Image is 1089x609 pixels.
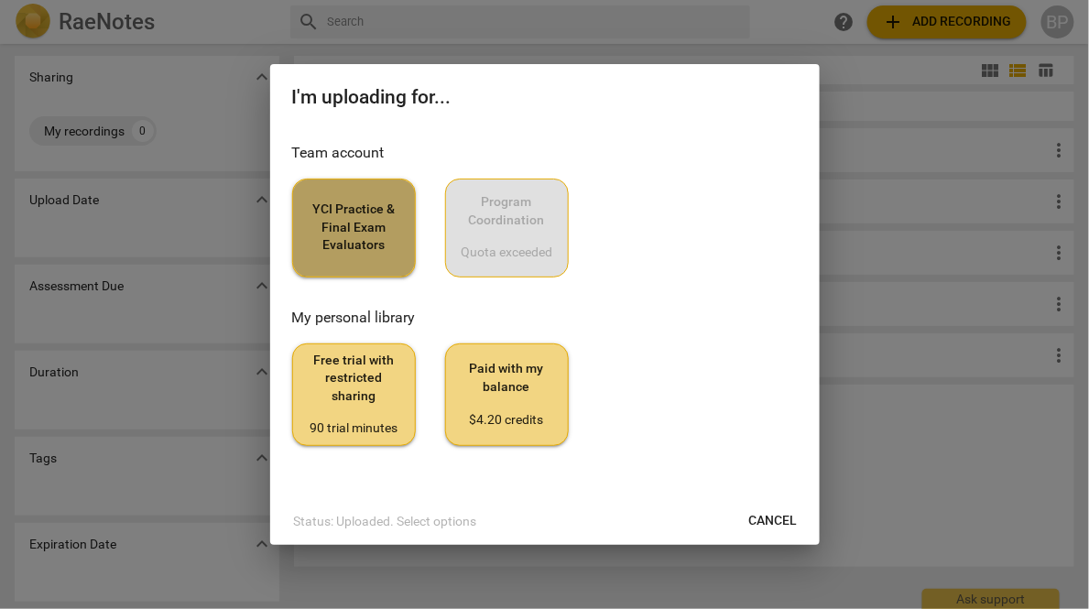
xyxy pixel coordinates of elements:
h3: Team account [292,142,798,164]
button: Free trial with restricted sharing90 trial minutes [292,343,416,446]
div: $4.20 credits [461,411,553,430]
button: Paid with my balance$4.20 credits [445,343,569,446]
p: Status: Uploaded. Select options [294,512,477,531]
span: YCI Practice & Final Exam Evaluators [308,201,400,255]
h2: I'm uploading for... [292,86,798,109]
span: Free trial with restricted sharing [308,352,400,438]
span: Cancel [749,512,798,530]
div: 90 trial minutes [308,419,400,438]
button: Cancel [735,505,812,538]
button: YCI Practice & Final Exam Evaluators [292,179,416,277]
h3: My personal library [292,307,798,329]
span: Paid with my balance [461,360,553,429]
